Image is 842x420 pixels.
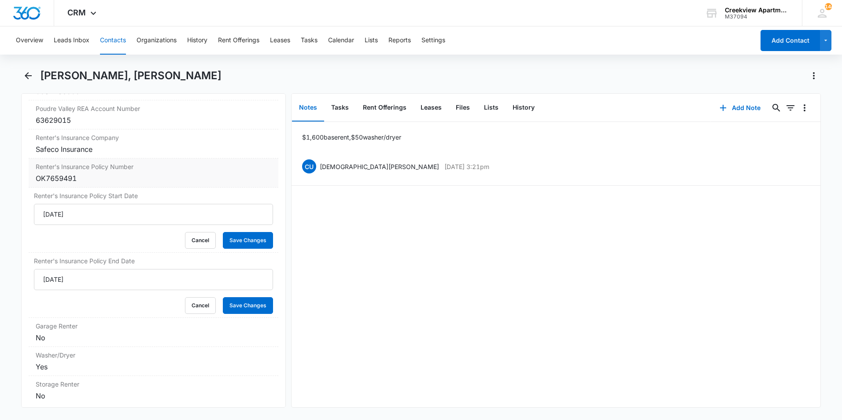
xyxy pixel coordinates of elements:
div: account name [725,7,789,14]
label: Renter's Insurance Company [36,133,271,142]
button: Leases [270,26,290,55]
button: Overview [16,26,43,55]
button: Overflow Menu [798,101,812,115]
button: Settings [421,26,445,55]
button: Leads Inbox [54,26,89,55]
input: Renter's Insurance Policy End Date [34,269,273,290]
div: No [36,391,271,401]
button: Organizations [137,26,177,55]
div: Washer/DryerYes [29,347,278,376]
button: Tasks [301,26,318,55]
button: Save Changes [223,297,273,314]
div: OK7659491 [36,173,271,184]
button: Cancel [185,297,216,314]
button: Files [449,94,477,122]
button: Add Contact [761,30,820,51]
label: Washer/Dryer [36,350,271,360]
div: Garage RenterNo [29,318,278,347]
label: Renter's Insurance Policy Number [36,162,271,171]
div: Yes [36,361,271,372]
button: Contacts [100,26,126,55]
div: Renter's Insurance Policy NumberOK7659491 [29,158,278,188]
div: 63629015 [36,115,271,125]
button: Rent Offerings [356,94,414,122]
label: Garage Renter [36,321,271,331]
button: History [187,26,207,55]
button: Filters [783,101,798,115]
button: Reports [388,26,411,55]
button: Cancel [185,232,216,249]
span: CU [302,159,316,173]
input: Renter's Insurance Policy Start Date [34,204,273,225]
button: Add Note [711,97,769,118]
button: Rent Offerings [218,26,259,55]
button: Save Changes [223,232,273,249]
p: [DATE] 3:21pm [444,162,489,171]
p: [DEMOGRAPHIC_DATA][PERSON_NAME] [320,162,439,171]
button: Actions [807,69,821,83]
button: Leases [414,94,449,122]
div: Storage RenterNo [29,376,278,405]
button: Lists [477,94,506,122]
div: notifications count [825,3,832,10]
button: History [506,94,542,122]
button: Notes [292,94,324,122]
div: Renter's Insurance CompanySafeco Insurance [29,129,278,158]
div: No [36,332,271,343]
div: Safeco Insurance [36,144,271,155]
span: 144 [825,3,832,10]
button: Lists [365,26,378,55]
button: Search... [769,101,783,115]
label: Poudre Valley REA Account Number [36,104,271,113]
button: Back [21,69,35,83]
div: Poudre Valley REA Account Number63629015 [29,100,278,129]
h1: [PERSON_NAME], [PERSON_NAME] [40,69,222,82]
button: Tasks [324,94,356,122]
button: Calendar [328,26,354,55]
label: Renter's Insurance Policy End Date [34,256,273,265]
label: Renter's Insurance Policy Start Date [34,191,273,200]
label: Storage Renter [36,379,271,389]
div: account id [725,14,789,20]
p: $1,600 base rent, $50 washer/dryer [302,133,401,142]
span: CRM [67,8,86,17]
